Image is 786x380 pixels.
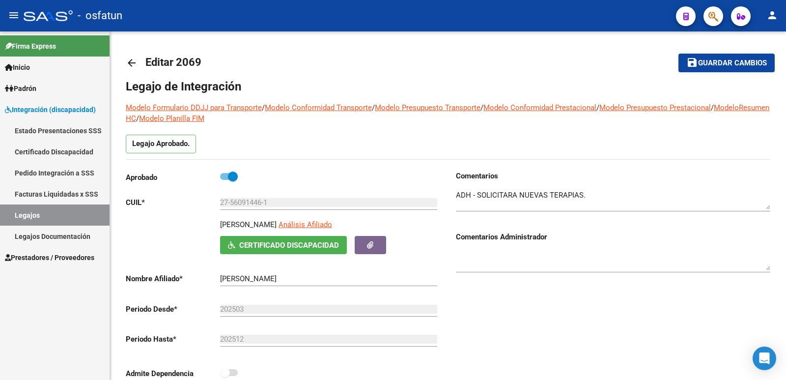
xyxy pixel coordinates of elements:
[5,83,36,94] span: Padrón
[126,273,220,284] p: Nombre Afiliado
[220,219,277,230] p: [PERSON_NAME]
[678,54,775,72] button: Guardar cambios
[139,114,204,123] a: Modelo Planilla FIM
[126,135,196,153] p: Legajo Aprobado.
[375,103,480,112] a: Modelo Presupuesto Transporte
[126,304,220,315] p: Periodo Desde
[126,103,262,112] a: Modelo Formulario DDJJ para Transporte
[5,41,56,52] span: Firma Express
[686,57,698,68] mat-icon: save
[753,347,776,370] div: Open Intercom Messenger
[78,5,122,27] span: - osfatun
[456,232,770,242] h3: Comentarios Administrador
[126,79,770,94] h1: Legajo de Integración
[126,57,138,69] mat-icon: arrow_back
[599,103,711,112] a: Modelo Presupuesto Prestacional
[265,103,372,112] a: Modelo Conformidad Transporte
[220,236,347,254] button: Certificado Discapacidad
[126,172,220,183] p: Aprobado
[279,220,332,229] span: Análisis Afiliado
[698,59,767,68] span: Guardar cambios
[126,334,220,345] p: Periodo Hasta
[126,368,220,379] p: Admite Dependencia
[766,9,778,21] mat-icon: person
[145,56,201,68] span: Editar 2069
[483,103,596,112] a: Modelo Conformidad Prestacional
[456,171,770,181] h3: Comentarios
[239,241,339,250] span: Certificado Discapacidad
[8,9,20,21] mat-icon: menu
[5,252,94,263] span: Prestadores / Proveedores
[5,104,96,115] span: Integración (discapacidad)
[126,197,220,208] p: CUIL
[5,62,30,73] span: Inicio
